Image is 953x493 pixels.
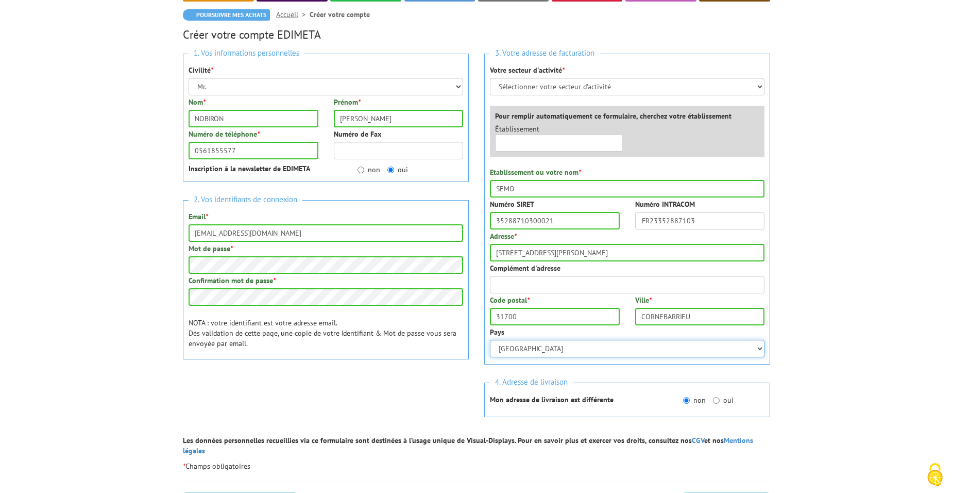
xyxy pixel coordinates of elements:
img: Cookies (fenêtre modale) [922,462,948,488]
label: Votre secteur d'activité [490,65,565,75]
p: Champs obligatoires [183,461,770,471]
label: Confirmation mot de passe [189,275,276,286]
label: Pays [490,327,504,337]
iframe: reCAPTCHA [183,377,339,418]
label: Mot de passe [189,243,233,254]
span: 2. Vos identifiants de connexion [189,193,302,207]
label: Numéro INTRACOM [635,199,695,209]
label: Numéro SIRET [490,199,534,209]
a: Accueil [276,10,310,19]
label: oui [713,395,734,405]
label: Civilité [189,65,213,75]
input: oui [387,167,394,173]
label: oui [387,165,408,175]
a: Mentions légales [183,436,753,455]
div: Établissement [487,124,630,152]
label: non [683,395,706,405]
span: 1. Vos informations personnelles [189,46,304,60]
strong: Inscription à la newsletter de EDIMETA [189,164,310,173]
h2: Créer votre compte EDIMETA [183,28,770,41]
label: Complément d'adresse [490,263,560,273]
input: oui [713,397,720,404]
label: non [358,165,380,175]
label: Etablissement ou votre nom [490,167,581,177]
label: Email [189,211,208,222]
label: Pour remplir automatiquement ce formulaire, cherchez votre établissement [495,111,731,121]
button: Cookies (fenêtre modale) [917,458,953,493]
label: Nom [189,97,206,107]
label: Prénom [334,97,361,107]
label: Adresse [490,231,517,241]
p: NOTA : votre identifiant est votre adresse email. Dès validation de cette page, une copie de votr... [189,318,463,349]
strong: Les données personnelles recueillies via ce formulaire sont destinées à l’usage unique de Visual-... [183,436,753,455]
input: non [358,167,364,173]
a: CGV [692,436,704,445]
label: Code postal [490,295,530,305]
span: 4. Adresse de livraison [490,375,573,389]
strong: Mon adresse de livraison est différente [490,395,614,404]
li: Créer votre compte [310,9,370,20]
input: non [683,397,690,404]
label: Numéro de téléphone [189,129,260,139]
label: Ville [635,295,652,305]
label: Numéro de Fax [334,129,381,139]
span: 3. Votre adresse de facturation [490,46,600,60]
a: Poursuivre mes achats [183,9,270,21]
